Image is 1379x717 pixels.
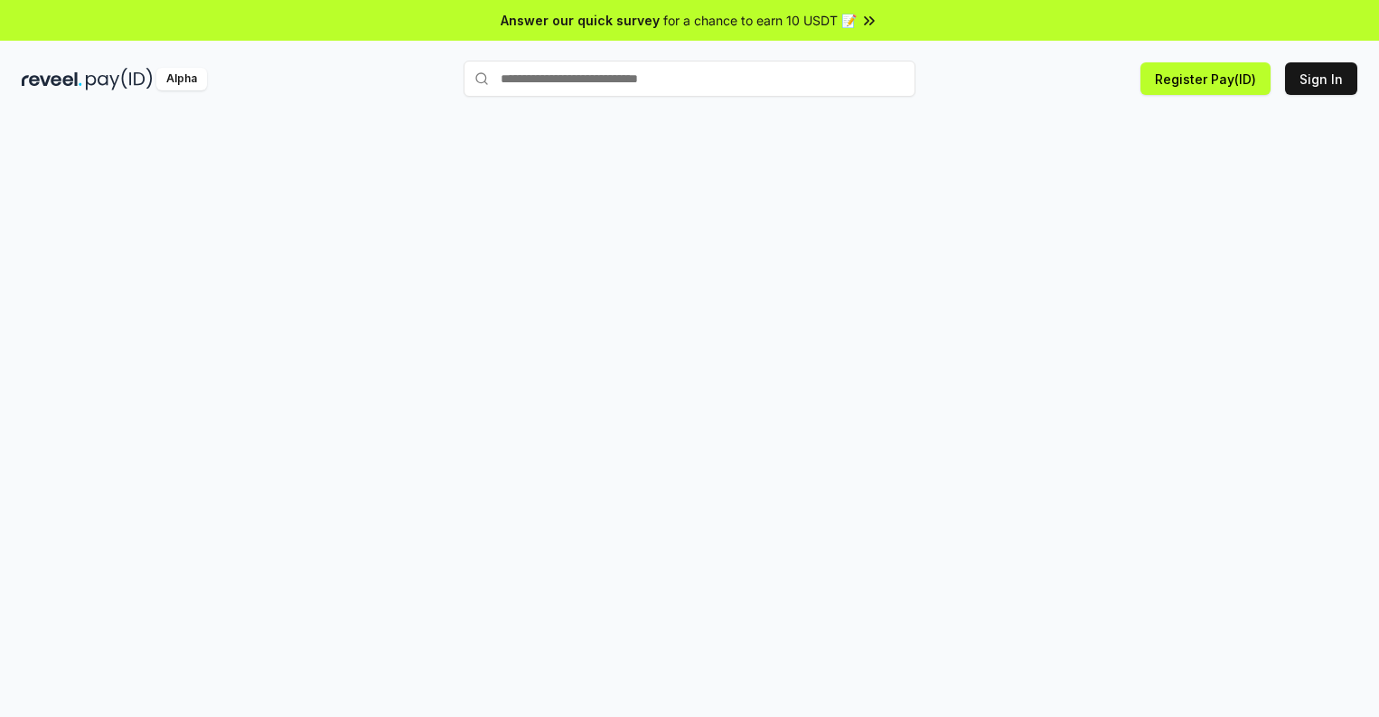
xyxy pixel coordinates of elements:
[663,11,857,30] span: for a chance to earn 10 USDT 📝
[86,68,153,90] img: pay_id
[22,68,82,90] img: reveel_dark
[1140,62,1271,95] button: Register Pay(ID)
[156,68,207,90] div: Alpha
[501,11,660,30] span: Answer our quick survey
[1285,62,1357,95] button: Sign In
